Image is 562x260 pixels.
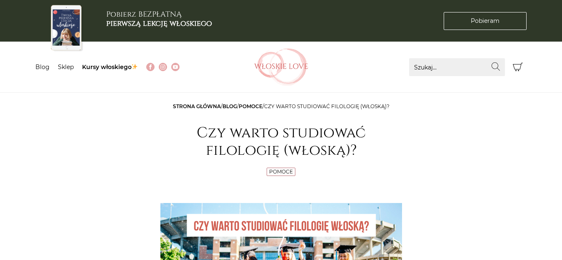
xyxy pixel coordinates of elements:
span: / / / [173,103,390,109]
a: Pobieram [444,12,527,30]
button: Koszyk [509,58,527,76]
a: Kursy włoskiego [82,63,138,71]
a: Pomoce [269,168,293,175]
a: Pomoce [239,103,262,109]
input: Szukaj... [409,58,505,76]
img: Włoskielove [254,48,308,86]
a: Blog [222,103,237,109]
a: Blog [35,63,50,71]
img: ✨ [132,64,137,69]
span: Czy warto studiować filologię (włoską)? [264,103,390,109]
h3: Pobierz BEZPŁATNĄ [106,10,212,28]
span: Pobieram [471,17,500,25]
a: Strona główna [173,103,221,109]
h1: Czy warto studiować filologię (włoską)? [160,124,402,159]
a: Sklep [58,63,74,71]
b: pierwszą lekcję włoskiego [106,18,212,29]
